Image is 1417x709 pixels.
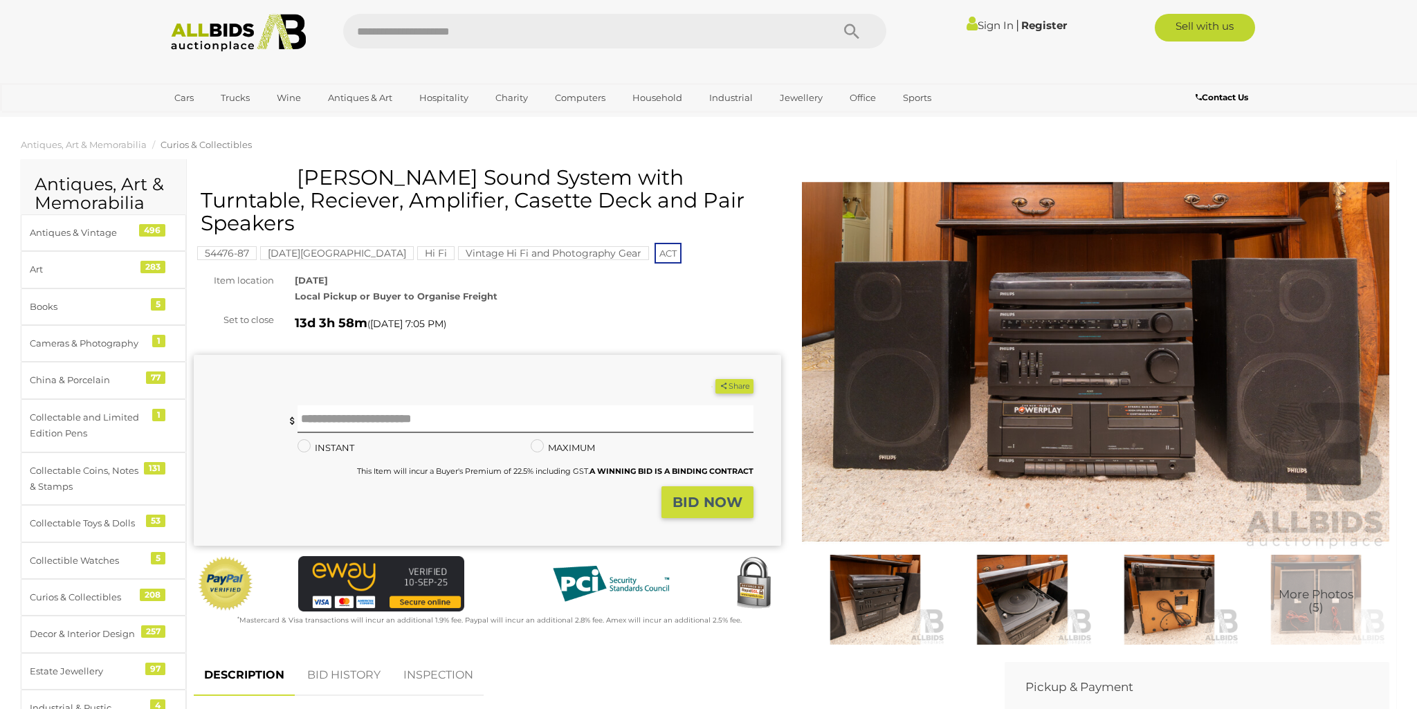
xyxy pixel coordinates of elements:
[260,246,414,260] mark: [DATE][GEOGRAPHIC_DATA]
[357,466,753,476] small: This Item will incur a Buyer's Premium of 22.5% including GST.
[30,589,144,605] div: Curios & Collectibles
[295,315,367,331] strong: 13d 3h 58m
[726,556,781,611] img: Secured by Rapid SSL
[967,19,1014,32] a: Sign In
[35,175,172,213] h2: Antiques, Art & Memorabilia
[623,86,691,109] a: Household
[197,556,254,611] img: Official PayPal Seal
[297,655,391,696] a: BID HISTORY
[458,248,649,259] a: Vintage Hi Fi and Photography Gear
[140,261,165,273] div: 283
[817,14,886,48] button: Search
[197,248,257,259] a: 54476-87
[260,248,414,259] a: [DATE][GEOGRAPHIC_DATA]
[151,298,165,311] div: 5
[21,139,147,150] a: Antiques, Art & Memorabilia
[161,139,252,150] a: Curios & Collectibles
[805,555,945,645] img: Phillips Sound System with Turntable, Reciever, Amplifier, Casette Deck and Pair Speakers
[30,409,144,442] div: Collectable and Limited Edition Pens
[1279,588,1353,614] span: More Photos (5)
[151,552,165,564] div: 5
[546,86,614,109] a: Computers
[894,86,940,109] a: Sports
[141,625,165,638] div: 257
[144,462,165,475] div: 131
[140,589,165,601] div: 208
[194,655,295,696] a: DESCRIPTION
[152,335,165,347] div: 1
[1246,555,1386,645] img: Phillips Sound System with Turntable, Reciever, Amplifier, Casette Deck and Pair Speakers
[30,372,144,388] div: China & Porcelain
[139,224,165,237] div: 496
[673,494,742,510] strong: BID NOW
[30,225,144,241] div: Antiques & Vintage
[458,246,649,260] mark: Vintage Hi Fi and Photography Gear
[1196,90,1252,105] a: Contact Us
[268,86,310,109] a: Wine
[21,362,186,398] a: China & Porcelain 77
[237,616,742,625] small: Mastercard & Visa transactions will incur an additional 1.9% fee. Paypal will incur an additional...
[30,335,144,351] div: Cameras & Photography
[30,663,144,679] div: Estate Jewellery
[367,318,446,329] span: ( )
[1196,92,1248,102] b: Contact Us
[1099,555,1239,645] img: Phillips Sound System with Turntable, Reciever, Amplifier, Casette Deck and Pair Speakers
[146,515,165,527] div: 53
[21,288,186,325] a: Books 5
[1021,19,1067,32] a: Register
[370,317,444,330] span: [DATE] 7:05 PM
[197,246,257,260] mark: 54476-87
[30,626,144,642] div: Decor & Interior Design
[486,86,537,109] a: Charity
[1016,17,1019,33] span: |
[295,275,328,286] strong: [DATE]
[298,440,354,456] label: INSTANT
[183,273,284,288] div: Item location
[589,466,753,476] b: A WINNING BID IS A BINDING CONTRACT
[21,653,186,690] a: Estate Jewellery 97
[1155,14,1255,42] a: Sell with us
[715,379,753,394] button: Share
[21,452,186,506] a: Collectable Coins, Notes & Stamps 131
[21,325,186,362] a: Cameras & Photography 1
[21,579,186,616] a: Curios & Collectibles 208
[417,246,455,260] mark: Hi Fi
[319,86,401,109] a: Antiques & Art
[30,299,144,315] div: Books
[298,556,464,611] img: eWAY Payment Gateway
[21,399,186,452] a: Collectable and Limited Edition Pens 1
[145,663,165,675] div: 97
[410,86,477,109] a: Hospitality
[201,166,778,234] h1: [PERSON_NAME] Sound System with Turntable, Reciever, Amplifier, Casette Deck and Pair Speakers
[152,409,165,421] div: 1
[542,556,680,611] img: PCI DSS compliant
[295,291,497,302] strong: Local Pickup or Buyer to Organise Freight
[165,109,282,132] a: [GEOGRAPHIC_DATA]
[30,515,144,531] div: Collectable Toys & Dolls
[165,86,203,109] a: Cars
[771,86,832,109] a: Jewellery
[393,655,484,696] a: INSPECTION
[146,371,165,384] div: 77
[21,616,186,652] a: Decor & Interior Design 257
[952,555,1092,645] img: Phillips Sound System with Turntable, Reciever, Amplifier, Casette Deck and Pair Speakers
[30,553,144,569] div: Collectible Watches
[661,486,753,519] button: BID NOW
[183,312,284,328] div: Set to close
[700,380,713,394] li: Watch this item
[30,261,144,277] div: Art
[841,86,885,109] a: Office
[700,86,762,109] a: Industrial
[21,251,186,288] a: Art 283
[21,214,186,251] a: Antiques & Vintage 496
[212,86,259,109] a: Trucks
[30,463,144,495] div: Collectable Coins, Notes & Stamps
[1246,555,1386,645] a: More Photos(5)
[802,173,1389,551] img: Phillips Sound System with Turntable, Reciever, Amplifier, Casette Deck and Pair Speakers
[21,505,186,542] a: Collectable Toys & Dolls 53
[531,440,595,456] label: MAXIMUM
[417,248,455,259] a: Hi Fi
[163,14,313,52] img: Allbids.com.au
